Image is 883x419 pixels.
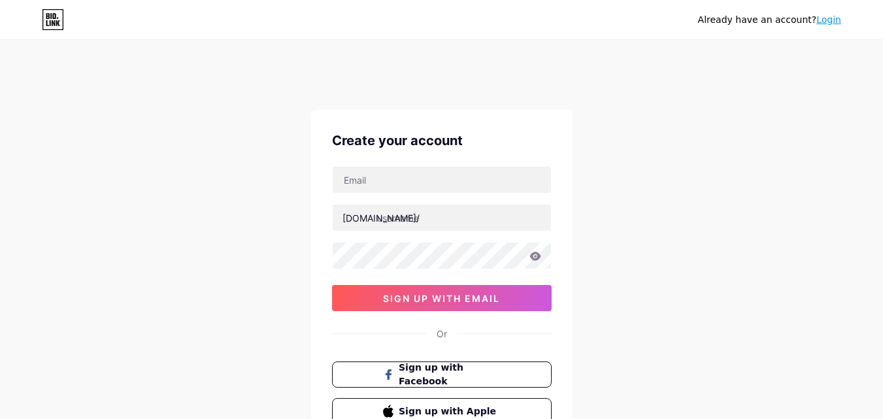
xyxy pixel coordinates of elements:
[332,361,552,388] button: Sign up with Facebook
[437,327,447,341] div: Or
[383,293,500,304] span: sign up with email
[399,405,500,418] span: Sign up with Apple
[333,167,551,193] input: Email
[332,131,552,150] div: Create your account
[698,13,841,27] div: Already have an account?
[816,14,841,25] a: Login
[342,211,420,225] div: [DOMAIN_NAME]/
[333,205,551,231] input: username
[332,285,552,311] button: sign up with email
[399,361,500,388] span: Sign up with Facebook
